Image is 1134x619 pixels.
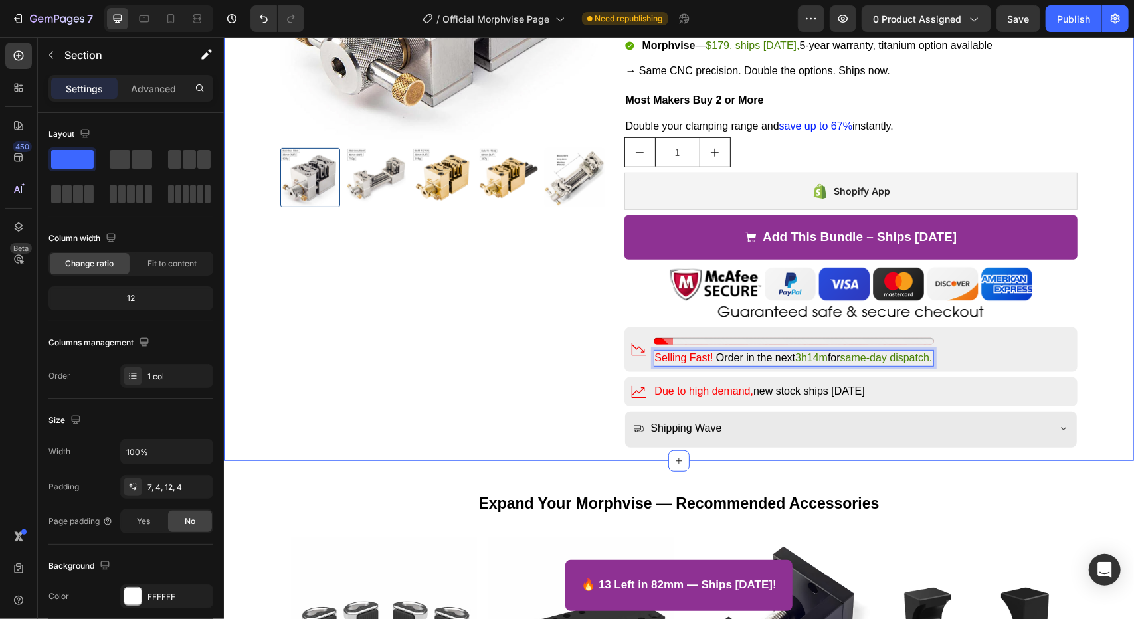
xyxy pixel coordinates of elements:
[571,315,604,326] span: 3h14m
[1057,12,1090,26] div: Publish
[402,57,540,68] strong: Most Makers Buy 2 or More
[419,3,482,14] span: —
[341,523,569,574] a: 🔥 13 Left in 82mm — Ships [DATE]!
[576,3,769,14] span: 5-year warranty, titanium option available
[595,13,663,25] span: Need republishing
[250,5,304,32] div: Undo/Redo
[482,3,576,14] span: $179, ships [DATE],
[87,11,93,27] p: 7
[64,47,173,63] p: Section
[431,348,530,359] span: Due to high demand,
[66,258,114,270] span: Change ratio
[13,141,32,152] div: 450
[431,315,490,326] span: Selling Fast!
[476,101,506,130] button: increment
[616,315,663,326] span: same-day
[529,348,641,359] span: new stock ships [DATE]
[419,3,472,14] strong: Morphvise
[443,12,550,26] span: Official Morphvise Page
[402,28,666,39] span: → Same CNC precision. Double the options. Ships now.
[147,258,197,270] span: Fit to content
[427,382,498,401] p: Shipping Wave
[437,12,440,26] span: /
[610,146,666,162] div: Shopify App
[431,101,476,130] input: quantity
[873,12,961,26] span: 0 product assigned
[11,456,899,478] h2: Expand Your Morphvise — Recommended Accessories
[402,83,555,94] span: Double your clamping range and
[137,515,150,527] span: Yes
[147,371,210,383] div: 1 col
[48,515,113,527] div: Page padding
[48,370,70,382] div: Order
[48,126,93,143] div: Layout
[48,230,119,248] div: Column width
[48,590,69,602] div: Color
[1046,5,1101,32] button: Publish
[224,37,1134,619] iframe: Design area
[430,313,710,329] div: Rich Text Editor. Editing area: main
[51,289,211,308] div: 12
[10,243,32,254] div: Beta
[131,82,176,96] p: Advanced
[862,5,991,32] button: 0 product assigned
[48,412,84,430] div: Size
[185,515,195,527] span: No
[48,334,152,352] div: Columns management
[996,5,1040,32] button: Save
[401,101,431,130] button: decrement
[5,5,99,32] button: 7
[66,82,103,96] p: Settings
[1008,13,1030,25] span: Save
[147,591,210,603] div: FFFFFF
[1089,554,1121,586] div: Open Intercom Messenger
[628,83,670,94] span: instantly.
[666,315,708,326] span: dispatch.
[604,315,616,326] span: for
[147,482,210,493] div: 7, 4, 12, 4
[401,178,854,222] button: Add This Bundle – Ships Today
[121,440,213,464] input: Auto
[492,315,571,326] span: Order in the next
[48,481,79,493] div: Padding
[555,83,628,94] span: save up to 67%
[48,557,113,575] div: Background
[48,446,70,458] div: Width
[357,541,553,554] span: 🔥 13 Left in 82mm — Ships [DATE]!
[446,228,808,285] img: gempages_565818596807148699-d8e75f0d-dfe2-4628-a9e7-af36db544128.png
[539,192,733,209] div: Add This Bundle – Ships [DATE]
